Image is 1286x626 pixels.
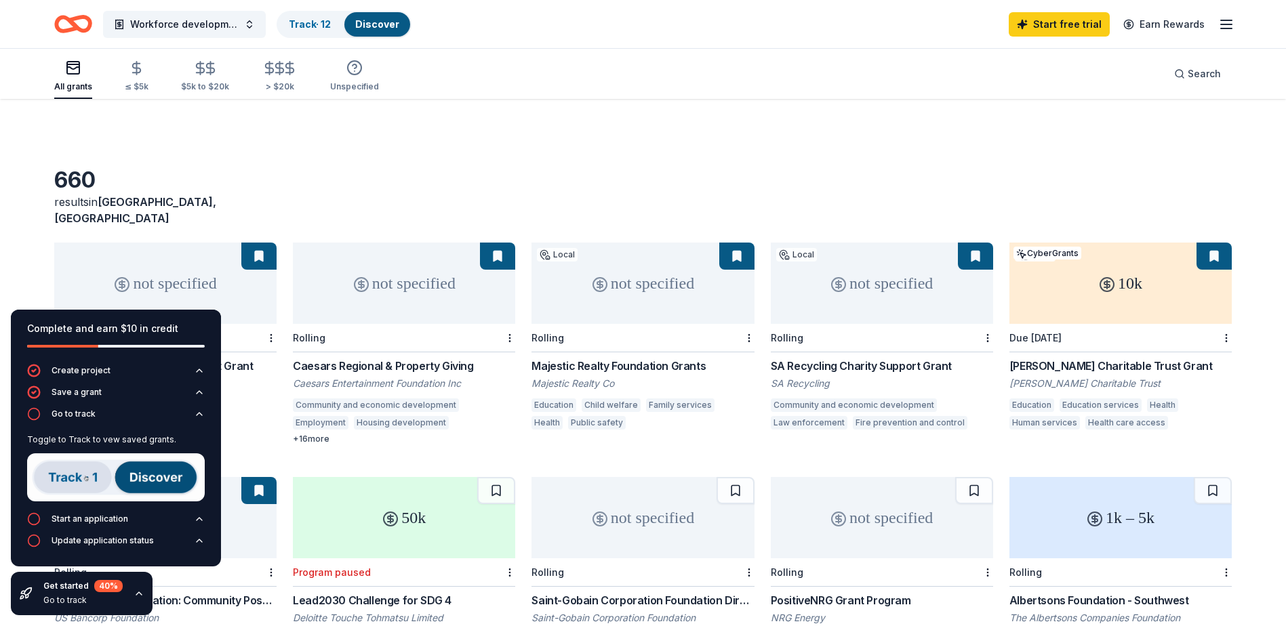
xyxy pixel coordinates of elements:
div: > $20k [262,81,298,92]
div: Unspecified [330,81,379,92]
div: 660 [54,167,277,194]
div: Majestic Realty Co [531,377,754,390]
div: Program paused [293,566,371,578]
div: results [54,194,277,226]
div: Get started [43,580,123,592]
button: Track· 12Discover [277,11,411,38]
div: The Albertsons Companies Foundation [1009,611,1232,625]
a: not specifiedRollingStantec Community Engagement GrantStantecVocational educationElementary and s... [54,243,277,444]
div: Saint-Gobain Corporation Foundation Direct Grants [531,592,754,608]
button: All grants [54,54,92,99]
div: Go to track [27,429,205,512]
img: Track [27,453,205,501]
button: Start an application [27,512,205,534]
div: $5k to $20k [181,81,229,92]
div: Saint-Gobain Corporation Foundation [531,611,754,625]
div: not specified [771,243,993,324]
div: CyberGrants [1013,247,1081,259]
div: Local [776,248,817,262]
div: 40 % [94,580,123,592]
div: Caesars Entertainment Foundation Inc [293,377,515,390]
a: Discover [355,18,399,30]
div: Public safety [568,416,626,430]
div: not specified [54,243,277,324]
a: not specifiedRollingCaesars Regional & Property GivingCaesars Entertainment Foundation IncCommuni... [293,243,515,444]
span: [GEOGRAPHIC_DATA], [GEOGRAPHIC_DATA] [54,195,216,225]
div: Health care access [1085,416,1168,430]
button: Search [1163,60,1232,87]
div: Rolling [293,332,325,343]
div: Due [DATE] [1009,332,1062,343]
a: not specifiedLocalRollingSA Recycling Charity Support GrantSA RecyclingCommunity and economic dev... [771,243,993,434]
span: Search [1188,66,1221,82]
div: Education [531,398,576,412]
a: Home [54,8,92,40]
div: Education [1009,398,1054,412]
div: Community and economic development [293,398,459,412]
div: Health [1147,398,1178,412]
div: Complete and earn $10 in credit [27,320,205,337]
div: NRG Energy [771,611,993,625]
div: Go to track [43,595,123,606]
button: Workforce development - training programs [103,11,266,38]
div: Toggle to Track to vew saved grants. [27,434,205,445]
a: 10kLocalCyberGrantsDue [DATE][PERSON_NAME] Charitable Trust Grant[PERSON_NAME] Charitable TrustEd... [1009,243,1232,434]
div: not specified [293,243,515,324]
div: PositiveNRG Grant Program [771,592,993,608]
div: Housing development [354,416,449,430]
a: Start free trial [1009,12,1110,37]
a: Track· 12 [289,18,331,30]
div: Employment [293,416,348,430]
button: $5k to $20k [181,55,229,99]
span: in [54,195,216,225]
div: Local [537,248,578,262]
div: Education services [1060,398,1142,412]
div: Save a grant [52,387,102,398]
div: 1k – 5k [1009,477,1232,558]
div: Health [531,416,563,430]
div: Lead2030 Challenge for SDG 4 [293,592,515,608]
div: ≤ $5k [125,81,148,92]
div: Rolling [1009,566,1042,578]
div: Rolling [771,566,803,578]
div: Rolling [771,332,803,343]
div: not specified [531,477,754,558]
div: Deloitte Touche Tohmatsu Limited [293,611,515,625]
button: Unspecified [330,54,379,99]
div: Go to track [52,409,96,419]
div: Majestic Realty Foundation Grants [531,358,754,374]
div: not specified [531,243,754,324]
div: Rolling [531,332,564,343]
a: not specifiedLocalRollingMajestic Realty Foundation GrantsMajestic Realty CoEducationChild welfar... [531,243,754,434]
div: Child welfare [582,398,641,412]
div: Caesars Regional & Property Giving [293,358,515,374]
div: [PERSON_NAME] Charitable Trust [1009,377,1232,390]
div: Law enforcement [771,416,847,430]
div: not specified [771,477,993,558]
div: Community and economic development [771,398,937,412]
button: > $20k [262,55,298,99]
a: Earn Rewards [1115,12,1213,37]
div: SA Recycling [771,377,993,390]
div: Fire prevention and control [853,416,967,430]
div: Create project [52,365,110,376]
button: Save a grant [27,385,205,407]
button: Go to track [27,407,205,429]
div: 10k [1009,243,1232,324]
div: Start an application [52,514,128,524]
button: ≤ $5k [125,55,148,99]
div: + 16 more [293,434,515,444]
div: Family services [646,398,715,412]
div: All grants [54,81,92,92]
div: 50k [293,477,515,558]
button: Create project [27,364,205,385]
div: Rolling [531,566,564,578]
span: Workforce development - training programs [130,16,239,33]
div: [PERSON_NAME] Charitable Trust Grant [1009,358,1232,374]
div: Albertsons Foundation - Southwest [1009,592,1232,608]
button: Update application status [27,534,205,556]
div: SA Recycling Charity Support Grant [771,358,993,374]
div: Update application status [52,535,154,546]
div: Human services [1009,416,1080,430]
